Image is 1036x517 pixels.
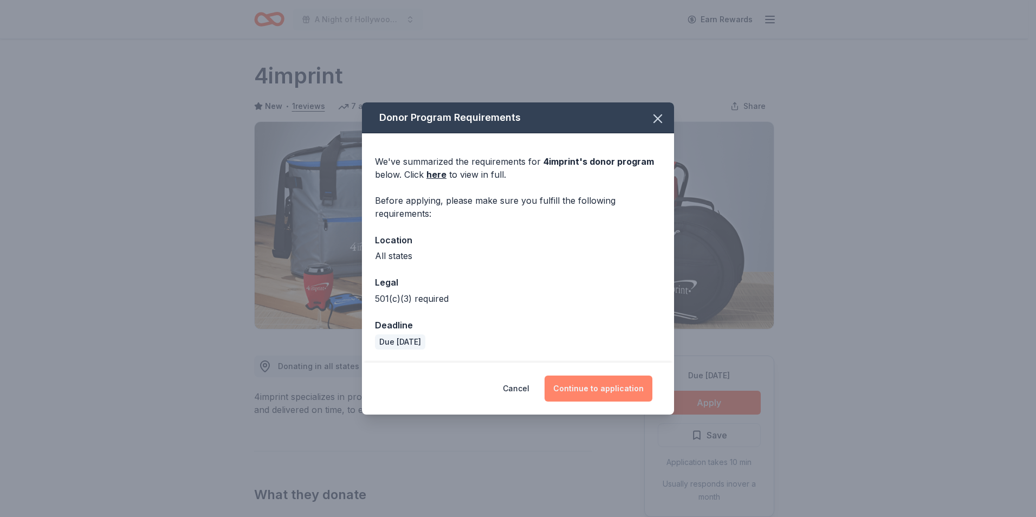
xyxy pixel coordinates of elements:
[375,233,661,247] div: Location
[375,194,661,220] div: Before applying, please make sure you fulfill the following requirements:
[426,168,446,181] a: here
[503,376,529,402] button: Cancel
[375,318,661,332] div: Deadline
[543,156,654,167] span: 4imprint 's donor program
[362,102,674,133] div: Donor Program Requirements
[545,376,652,402] button: Continue to application
[375,334,425,350] div: Due [DATE]
[375,275,661,289] div: Legal
[375,292,661,305] div: 501(c)(3) required
[375,249,661,262] div: All states
[375,155,661,181] div: We've summarized the requirements for below. Click to view in full.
